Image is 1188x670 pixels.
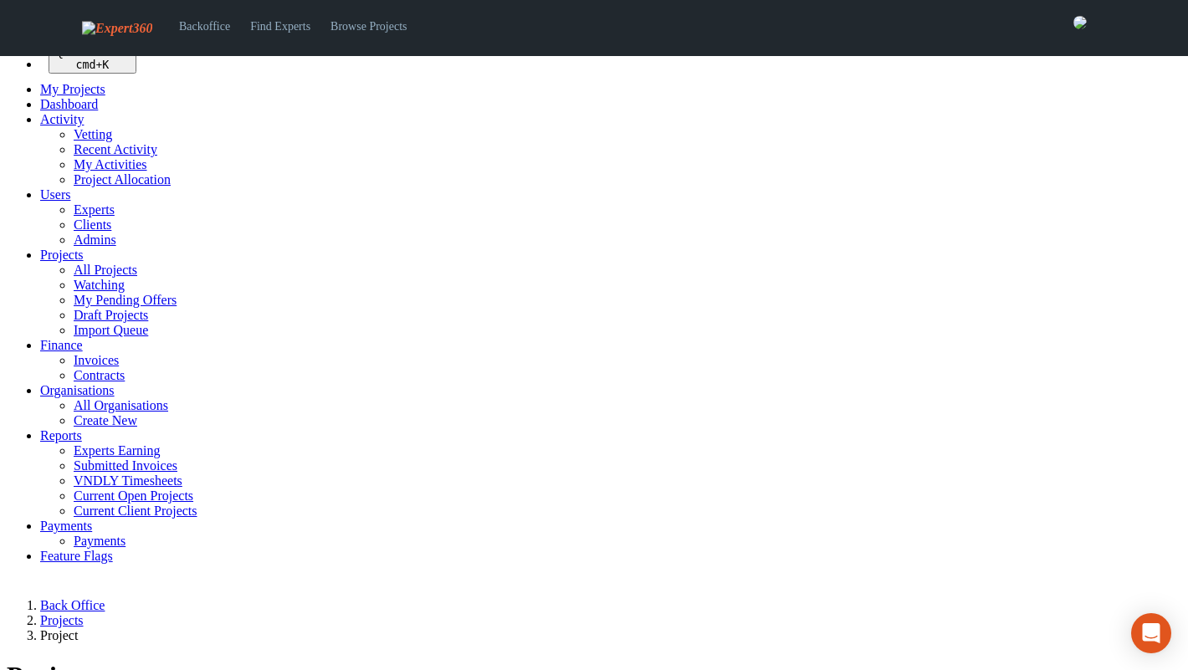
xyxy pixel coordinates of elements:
a: Vetting [74,127,112,141]
a: VNDLY Timesheets [74,473,182,488]
li: Project [40,628,1181,643]
a: Payments [40,519,92,533]
a: My Pending Offers [74,293,177,307]
div: + [55,59,130,71]
a: My Activities [74,157,147,171]
a: Activity [40,112,84,126]
a: Contracts [74,368,125,382]
a: Projects [40,613,84,627]
a: Back Office [40,598,105,612]
a: Watching [74,278,125,292]
a: Projects [40,248,84,262]
kbd: cmd [75,59,95,71]
a: Recent Activity [74,142,157,156]
a: Current Client Projects [74,504,197,518]
a: Project Allocation [74,172,171,187]
a: Feature Flags [40,549,113,563]
a: Import Queue [74,323,148,337]
button: Quick search... cmd+K [49,43,136,74]
a: Invoices [74,353,119,367]
a: All Projects [74,263,137,277]
a: Create New [74,413,137,427]
a: Reports [40,428,82,442]
a: Organisations [40,383,115,397]
img: Expert360 [82,21,152,36]
kbd: K [102,59,109,71]
a: Experts Earning [74,443,161,458]
a: Draft Projects [74,308,148,322]
a: Clients [74,217,111,232]
a: My Projects [40,82,105,96]
a: Admins [74,233,116,247]
img: 0421c9a1-ac87-4857-a63f-b59ed7722763-normal.jpeg [1073,16,1087,29]
a: Dashboard [40,97,98,111]
a: Current Open Projects [74,488,193,503]
a: Payments [74,534,125,548]
a: Users [40,187,70,202]
a: Finance [40,338,83,352]
div: Open Intercom Messenger [1131,613,1171,653]
a: Experts [74,202,115,217]
a: Submitted Invoices [74,458,177,473]
a: All Organisations [74,398,168,412]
